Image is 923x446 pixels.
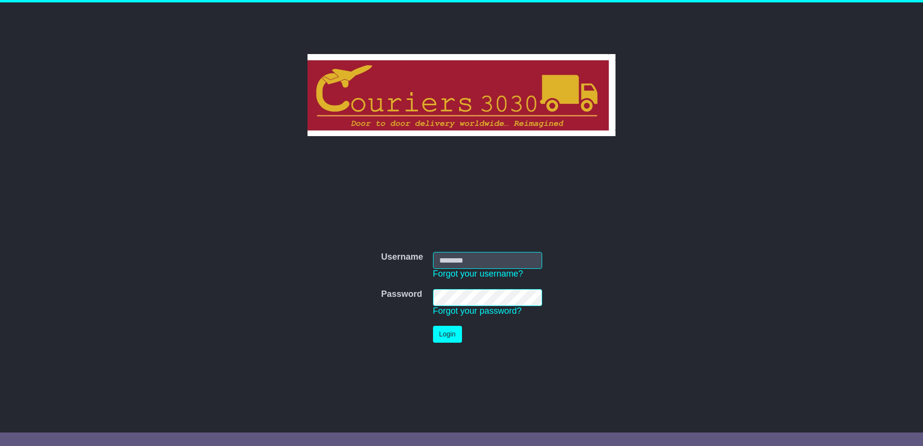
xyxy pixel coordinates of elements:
a: Forgot your password? [433,306,522,316]
label: Password [381,289,422,300]
button: Login [433,326,462,343]
img: Couriers 3030 [308,54,616,136]
a: Forgot your username? [433,269,523,279]
label: Username [381,252,423,263]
